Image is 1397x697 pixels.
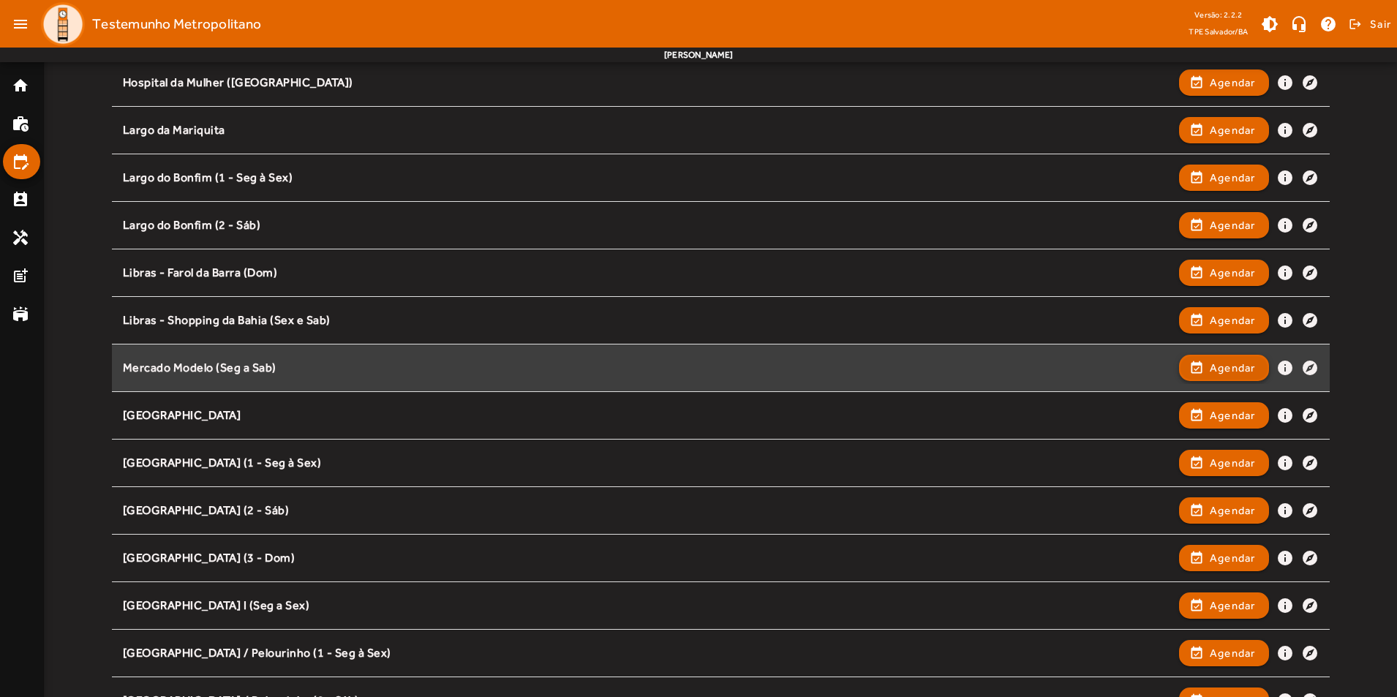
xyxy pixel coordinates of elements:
mat-icon: info [1276,597,1294,614]
mat-icon: info [1276,74,1294,91]
mat-icon: explore [1301,264,1319,282]
span: Agendar [1210,502,1256,519]
mat-icon: post_add [12,267,29,285]
mat-icon: info [1276,169,1294,187]
button: Agendar [1179,307,1269,334]
mat-icon: explore [1301,597,1319,614]
div: Largo do Bonfim (1 - Seg à Sex) [123,170,1172,186]
span: Agendar [1210,597,1256,614]
mat-icon: menu [6,10,35,39]
mat-icon: info [1276,644,1294,662]
div: [GEOGRAPHIC_DATA] I (Seg a Sex) [123,598,1172,614]
img: Logo TPE [41,2,85,46]
span: Agendar [1210,169,1256,187]
div: [GEOGRAPHIC_DATA] (1 - Seg à Sex) [123,456,1172,471]
mat-icon: stadium [12,305,29,323]
mat-icon: edit_calendar [12,153,29,170]
span: Agendar [1210,359,1256,377]
span: Agendar [1210,121,1256,139]
div: Largo do Bonfim (2 - Sáb) [123,218,1172,233]
mat-icon: info [1276,121,1294,139]
div: Versão: 2.2.2 [1189,6,1248,24]
mat-icon: explore [1301,121,1319,139]
span: Agendar [1210,312,1256,329]
div: Hospital da Mulher ([GEOGRAPHIC_DATA]) [123,75,1172,91]
mat-icon: handyman [12,229,29,246]
span: TPE Salvador/BA [1189,24,1248,39]
button: Agendar [1179,212,1269,238]
div: Libras - Farol da Barra (Dom) [123,265,1172,281]
button: Agendar [1179,117,1269,143]
span: Agendar [1210,549,1256,567]
button: Agendar [1179,355,1269,381]
mat-icon: info [1276,264,1294,282]
mat-icon: work_history [12,115,29,132]
mat-icon: info [1276,359,1294,377]
span: Agendar [1210,644,1256,662]
mat-icon: explore [1301,502,1319,519]
span: Agendar [1210,454,1256,472]
mat-icon: info [1276,502,1294,519]
div: Mercado Modelo (Seg a Sab) [123,361,1172,376]
button: Agendar [1179,165,1269,191]
button: Agendar [1179,450,1269,476]
mat-icon: explore [1301,644,1319,662]
mat-icon: explore [1301,359,1319,377]
div: [GEOGRAPHIC_DATA] [123,408,1172,423]
mat-icon: explore [1301,216,1319,234]
mat-icon: explore [1301,312,1319,329]
span: Agendar [1210,264,1256,282]
button: Sair [1347,13,1391,35]
mat-icon: explore [1301,407,1319,424]
mat-icon: explore [1301,169,1319,187]
span: Agendar [1210,216,1256,234]
mat-icon: explore [1301,454,1319,472]
span: Agendar [1210,407,1256,424]
mat-icon: info [1276,407,1294,424]
mat-icon: info [1276,216,1294,234]
mat-icon: info [1276,454,1294,472]
button: Agendar [1179,69,1269,96]
span: Testemunho Metropolitano [92,12,261,36]
button: Agendar [1179,640,1269,666]
button: Agendar [1179,260,1269,286]
mat-icon: info [1276,549,1294,567]
mat-icon: perm_contact_calendar [12,191,29,208]
div: Largo da Mariquita [123,123,1172,138]
mat-icon: explore [1301,549,1319,567]
button: Agendar [1179,402,1269,429]
button: Agendar [1179,545,1269,571]
div: [GEOGRAPHIC_DATA] (3 - Dom) [123,551,1172,566]
span: Agendar [1210,74,1256,91]
div: [GEOGRAPHIC_DATA] (2 - Sáb) [123,503,1172,519]
a: Testemunho Metropolitano [35,2,261,46]
mat-icon: home [12,77,29,94]
mat-icon: info [1276,312,1294,329]
span: Sair [1370,12,1391,36]
div: [GEOGRAPHIC_DATA] / Pelourinho (1 - Seg à Sex) [123,646,1172,661]
mat-icon: explore [1301,74,1319,91]
button: Agendar [1179,592,1269,619]
button: Agendar [1179,497,1269,524]
div: Libras - Shopping da Bahia (Sex e Sab) [123,313,1172,328]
